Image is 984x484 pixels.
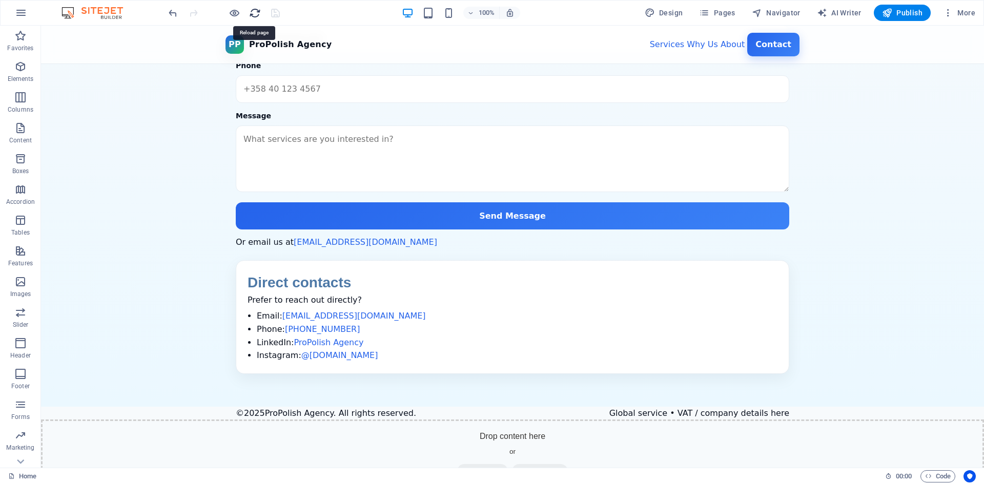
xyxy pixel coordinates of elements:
p: Slider [13,321,29,329]
span: Design [645,8,683,18]
button: Publish [874,5,931,21]
p: Images [10,290,31,298]
span: AI Writer [817,8,862,18]
span: Publish [882,8,922,18]
button: Navigator [748,5,805,21]
li: Instagram: [216,323,736,336]
a: Why Us [646,14,677,24]
a: About [680,14,704,24]
nav: Primary navigation [609,7,758,31]
button: Pages [695,5,739,21]
span: Pages [699,8,735,18]
button: reload [249,7,261,19]
span: Paste clipboard [471,438,527,453]
a: Contact [706,7,758,31]
a: @[DOMAIN_NAME] [260,325,337,334]
span: More [943,8,975,18]
button: Design [641,5,687,21]
li: Email: [216,284,736,297]
p: Features [8,259,33,267]
h6: 100% [479,7,495,19]
p: Favorites [7,44,33,52]
div: Design (Ctrl+Alt+Y) [641,5,687,21]
li: Phone: [216,297,736,310]
p: Marketing [6,444,34,452]
p: Or email us at [195,210,748,223]
a: Click to cancel selection. Double-click to open Pages [8,470,36,482]
span: Add elements [416,438,467,453]
p: Header [10,351,31,360]
input: +358 40 123 4567 [195,50,748,77]
i: On resize automatically adjust zoom level to fit chosen device. [505,8,515,17]
div: © ProPolish Agency. All rights reserved. [195,381,375,394]
span: 2025 [203,383,224,392]
span: PP [188,12,200,26]
div: Global service • VAT / company details here [568,381,748,394]
button: Code [920,470,955,482]
p: Elements [8,75,34,83]
p: Tables [11,228,30,237]
p: Content [9,136,32,144]
a: [PHONE_NUMBER] [244,299,319,308]
p: Prefer to reach out directly? [207,268,736,281]
button: undo [167,7,179,19]
button: Send Message [195,177,748,204]
a: ProPolish Agency [253,312,322,322]
button: Usercentrics [963,470,976,482]
h3: Direct contacts [207,246,736,268]
label: Message [195,85,230,96]
a: [EMAIL_ADDRESS][DOMAIN_NAME] [241,285,385,295]
p: Footer [11,382,30,390]
button: 100% [463,7,500,19]
button: AI Writer [813,5,866,21]
span: : [903,472,905,480]
span: Navigator [752,8,801,18]
span: ProPolish Agency [208,12,291,26]
p: Columns [8,106,33,114]
span: Code [925,470,951,482]
a: [EMAIL_ADDRESS][DOMAIN_NAME] [253,212,396,221]
label: Phone [195,34,220,46]
img: Editor Logo [59,7,136,19]
li: LinkedIn: [216,310,736,324]
p: Forms [11,413,30,421]
a: Services [609,14,643,24]
button: More [939,5,979,21]
span: 00 00 [896,470,912,482]
p: Boxes [12,167,29,175]
p: Accordion [6,198,35,206]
